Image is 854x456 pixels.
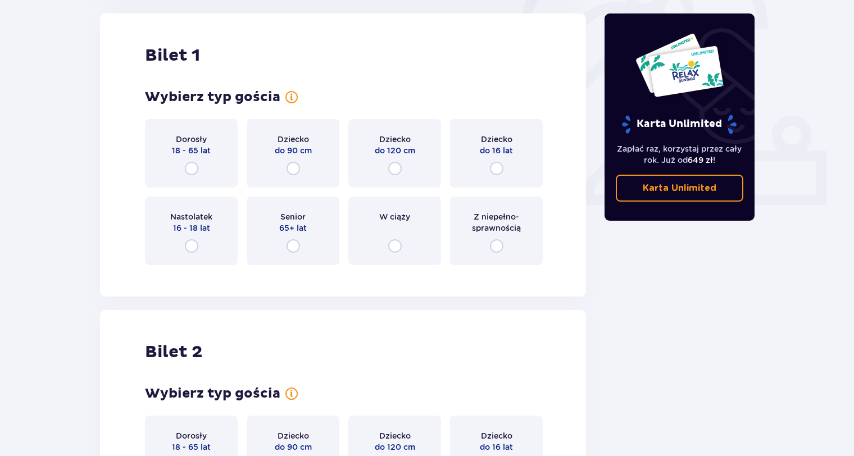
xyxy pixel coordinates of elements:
[379,134,411,145] span: Dziecko
[280,211,306,222] span: Senior
[481,134,512,145] span: Dziecko
[635,33,724,98] img: Dwie karty całoroczne do Suntago z napisem 'UNLIMITED RELAX', na białym tle z tropikalnymi liśćmi...
[279,222,307,234] span: 65+ lat
[375,145,415,156] span: do 120 cm
[278,430,309,441] span: Dziecko
[375,441,415,453] span: do 120 cm
[379,430,411,441] span: Dziecko
[480,145,513,156] span: do 16 lat
[275,441,312,453] span: do 90 cm
[176,430,207,441] span: Dorosły
[460,211,533,234] span: Z niepełno­sprawnością
[616,175,744,202] a: Karta Unlimited
[278,134,309,145] span: Dziecko
[172,441,211,453] span: 18 - 65 lat
[480,441,513,453] span: do 16 lat
[145,385,280,402] h3: Wybierz typ gościa
[379,211,410,222] span: W ciąży
[145,89,280,106] h3: Wybierz typ gościa
[616,143,744,166] p: Zapłać raz, korzystaj przez cały rok. Już od !
[481,430,512,441] span: Dziecko
[173,222,210,234] span: 16 - 18 lat
[176,134,207,145] span: Dorosły
[688,156,713,165] span: 649 zł
[145,341,202,363] h2: Bilet 2
[172,145,211,156] span: 18 - 65 lat
[643,182,716,194] p: Karta Unlimited
[145,45,200,66] h2: Bilet 1
[621,115,738,134] p: Karta Unlimited
[170,211,212,222] span: Nastolatek
[275,145,312,156] span: do 90 cm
